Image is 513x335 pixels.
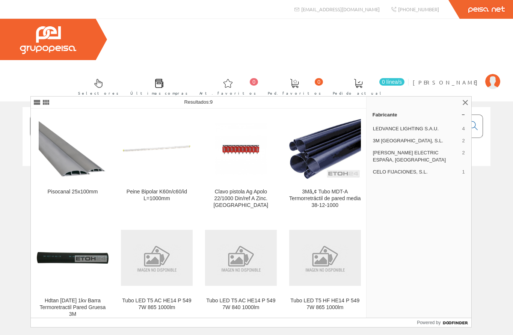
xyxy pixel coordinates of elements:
[462,125,465,132] span: 4
[289,189,361,209] div: 3Mâ„¢ Tubo MDT-A Termorretráctil de pared media 38-12-1000
[71,72,122,100] a: Selectores
[462,169,465,175] span: 1
[130,89,188,97] span: Últimas compras
[315,78,323,86] span: 0
[121,297,193,311] div: Tubo LED T5 AC HE14 P 549 7W 865 1000lm
[121,189,193,202] div: Peine Bipolar K60n/c60/id L=1000mm
[205,189,277,209] div: Clavo pistola Ag Apolo 22/1000 Din/ref A Zinc. [GEOGRAPHIC_DATA]
[417,318,471,327] a: Powered by
[199,109,283,217] a: Clavo pistola Ag Apolo 22/1000 Din/ref A Zinc. Apolo Clavo pistola Ag Apolo 22/1000 Din/ref A Zin...
[199,218,283,326] a: Tubo LED T5 AC HE14 P 549 7W 840 1000lm Tubo LED T5 AC HE14 P 549 7W 840 1000lm
[123,72,192,100] a: Últimas compras
[301,6,380,12] span: [EMAIL_ADDRESS][DOMAIN_NAME]
[115,109,199,217] a: Peine Bipolar K60n/c60/id L=1000mm Peine Bipolar K60n/c60/id L=1000mm
[115,218,199,326] a: Tubo LED T5 AC HE14 P 549 7W 865 1000lm Tubo LED T5 AC HE14 P 549 7W 865 1000lm
[367,109,471,121] a: Fabricante
[250,78,258,86] span: 0
[123,115,190,183] img: Peine Bipolar K60n/c60/id L=1000mm
[39,115,106,183] img: Pisocanal 25x100mm
[78,89,119,97] span: Selectores
[413,78,481,86] span: [PERSON_NAME]
[37,252,109,264] img: Hdtan 12-3-1000 1kv Barra Termoretractil Pared Gruesa 3M
[373,149,459,163] span: [PERSON_NAME] ELECTRIC ESPAÑA, [GEOGRAPHIC_DATA]
[289,119,361,179] img: 3Mâ„¢ Tubo MDT-A Termorretráctil de pared media 38-12-1000
[37,189,109,195] div: Pisocanal 25x100mm
[333,89,384,97] span: Pedido actual
[205,230,277,286] img: Tubo LED T5 AC HE14 P 549 7W 840 1000lm
[205,297,277,311] div: Tubo LED T5 AC HE14 P 549 7W 840 1000lm
[37,297,109,318] div: Hdtan [DATE] 1kv Barra Termoretractil Pared Gruesa 3M
[379,78,404,86] span: 0 línea/s
[121,230,193,286] img: Tubo LED T5 AC HE14 P 549 7W 865 1000lm
[373,137,459,144] span: 3M [GEOGRAPHIC_DATA], S.L.
[205,123,277,174] img: Clavo pistola Ag Apolo 22/1000 Din/ref A Zinc. Apolo
[413,72,500,80] a: [PERSON_NAME]
[31,109,115,217] a: Pisocanal 25x100mm Pisocanal 25x100mm
[210,99,213,105] span: 9
[462,137,465,144] span: 2
[283,109,367,217] a: 3Mâ„¢ Tubo MDT-A Termorretráctil de pared media 38-12-1000 3Mâ„¢ Tubo MDT-A Termorretráctil de pa...
[184,99,213,105] span: Resultados:
[268,89,321,97] span: Ped. favoritos
[417,319,441,326] span: Powered by
[31,218,115,326] a: Hdtan 12-3-1000 1kv Barra Termoretractil Pared Gruesa 3M Hdtan [DATE] 1kv Barra Termoretractil Pa...
[373,125,459,132] span: LEDVANCE LIGHTING S.A.U.
[373,169,459,175] span: CELO FIJACIONES, S.L.
[20,26,76,54] img: Grupo Peisa
[398,6,439,12] span: [PHONE_NUMBER]
[289,230,361,286] img: Tubo LED T5 HF HE14 P 549 7W 865 1000lm
[199,89,256,97] span: Art. favoritos
[23,175,490,182] div: © Grupo Peisa
[462,149,465,163] span: 2
[283,218,367,326] a: Tubo LED T5 HF HE14 P 549 7W 865 1000lm Tubo LED T5 HF HE14 P 549 7W 865 1000lm
[289,297,361,311] div: Tubo LED T5 HF HE14 P 549 7W 865 1000lm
